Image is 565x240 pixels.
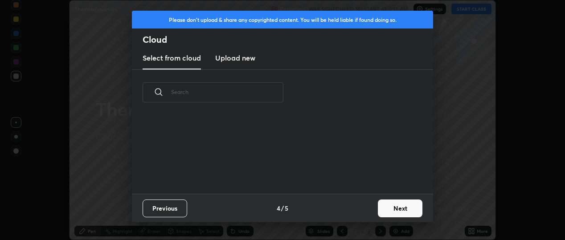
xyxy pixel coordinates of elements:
div: Please don't upload & share any copyrighted content. You will be held liable if found doing so. [132,11,433,28]
button: Previous [143,199,187,217]
button: Next [378,199,422,217]
h3: Select from cloud [143,53,201,63]
h4: 4 [277,203,280,213]
h2: Cloud [143,34,433,45]
h3: Upload new [215,53,255,63]
input: Search [171,73,283,111]
h4: / [281,203,284,213]
h4: 5 [285,203,288,213]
